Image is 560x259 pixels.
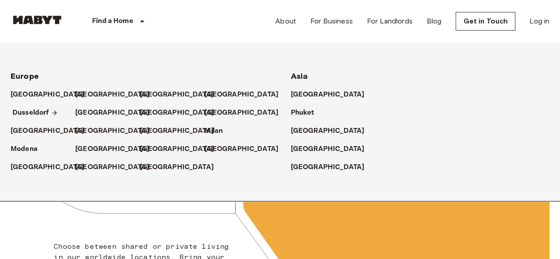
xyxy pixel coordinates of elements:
[11,126,93,136] a: [GEOGRAPHIC_DATA]
[291,162,374,173] a: [GEOGRAPHIC_DATA]
[11,89,93,100] a: [GEOGRAPHIC_DATA]
[310,16,353,27] a: For Business
[291,108,323,118] a: Phuket
[205,126,232,136] a: Milan
[75,162,158,173] a: [GEOGRAPHIC_DATA]
[275,16,296,27] a: About
[12,108,58,118] a: Dusseldorf
[12,108,49,118] p: Dusseldorf
[75,89,158,100] a: [GEOGRAPHIC_DATA]
[309,122,536,211] p: Unlock your next move.
[205,108,287,118] a: [GEOGRAPHIC_DATA]
[140,162,214,173] p: [GEOGRAPHIC_DATA]
[75,126,149,136] p: [GEOGRAPHIC_DATA]
[75,108,149,118] p: [GEOGRAPHIC_DATA]
[140,162,223,173] a: [GEOGRAPHIC_DATA]
[205,144,287,155] a: [GEOGRAPHIC_DATA]
[291,89,374,100] a: [GEOGRAPHIC_DATA]
[140,89,214,100] p: [GEOGRAPHIC_DATA]
[205,89,287,100] a: [GEOGRAPHIC_DATA]
[205,108,278,118] p: [GEOGRAPHIC_DATA]
[427,16,442,27] a: Blog
[140,126,214,136] p: [GEOGRAPHIC_DATA]
[140,126,223,136] a: [GEOGRAPHIC_DATA]
[11,162,85,173] p: [GEOGRAPHIC_DATA]
[367,16,413,27] a: For Landlords
[11,144,38,155] p: Modena
[75,108,158,118] a: [GEOGRAPHIC_DATA]
[140,89,223,100] a: [GEOGRAPHIC_DATA]
[11,126,85,136] p: [GEOGRAPHIC_DATA]
[529,16,549,27] a: Log in
[75,144,158,155] a: [GEOGRAPHIC_DATA]
[291,144,374,155] a: [GEOGRAPHIC_DATA]
[75,144,149,155] p: [GEOGRAPHIC_DATA]
[291,162,365,173] p: [GEOGRAPHIC_DATA]
[11,162,93,173] a: [GEOGRAPHIC_DATA]
[11,71,39,81] span: Europe
[291,71,308,81] span: Asia
[140,108,214,118] p: [GEOGRAPHIC_DATA]
[291,126,374,136] a: [GEOGRAPHIC_DATA]
[140,144,223,155] a: [GEOGRAPHIC_DATA]
[205,126,223,136] p: Milan
[11,89,85,100] p: [GEOGRAPHIC_DATA]
[75,89,149,100] p: [GEOGRAPHIC_DATA]
[75,162,149,173] p: [GEOGRAPHIC_DATA]
[11,144,46,155] a: Modena
[291,108,314,118] p: Phuket
[140,144,214,155] p: [GEOGRAPHIC_DATA]
[291,126,365,136] p: [GEOGRAPHIC_DATA]
[291,144,365,155] p: [GEOGRAPHIC_DATA]
[205,89,278,100] p: [GEOGRAPHIC_DATA]
[75,126,158,136] a: [GEOGRAPHIC_DATA]
[205,144,278,155] p: [GEOGRAPHIC_DATA]
[456,12,515,31] a: Get in Touch
[92,16,133,27] p: Find a Home
[11,15,64,24] img: Habyt
[291,89,365,100] p: [GEOGRAPHIC_DATA]
[140,108,223,118] a: [GEOGRAPHIC_DATA]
